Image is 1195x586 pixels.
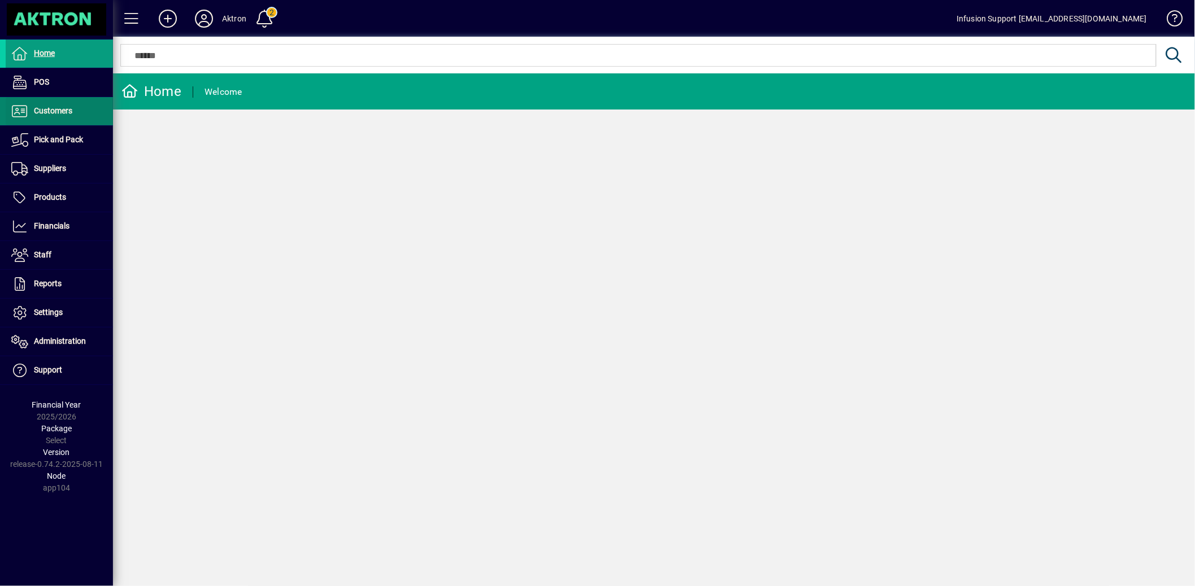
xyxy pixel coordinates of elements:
span: POS [34,77,49,86]
a: Support [6,356,113,384]
a: Financials [6,212,113,240]
span: Products [34,193,66,202]
span: Reports [34,279,62,288]
div: Aktron [222,10,246,28]
a: Settings [6,299,113,327]
span: Node [47,471,66,480]
a: Pick and Pack [6,126,113,154]
span: Support [34,365,62,374]
a: Suppliers [6,155,113,183]
span: Financials [34,221,69,230]
a: Knowledge Base [1158,2,1181,39]
a: Staff [6,241,113,269]
span: Home [34,49,55,58]
a: POS [6,68,113,97]
div: Home [121,82,181,100]
span: Staff [34,250,51,259]
span: Customers [34,106,72,115]
div: Welcome [205,83,242,101]
span: Pick and Pack [34,135,83,144]
a: Reports [6,270,113,298]
a: Products [6,183,113,212]
span: Financial Year [32,400,81,409]
span: Settings [34,308,63,317]
div: Infusion Support [EMAIL_ADDRESS][DOMAIN_NAME] [957,10,1147,28]
a: Customers [6,97,113,125]
span: Version [44,448,70,457]
button: Profile [186,8,222,29]
span: Suppliers [34,164,66,173]
span: Administration [34,336,86,346]
span: Package [41,424,72,433]
a: Administration [6,327,113,356]
button: Add [150,8,186,29]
